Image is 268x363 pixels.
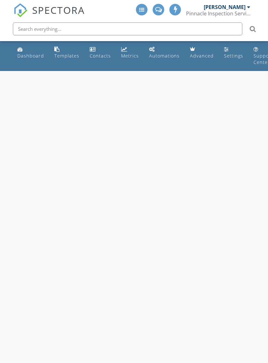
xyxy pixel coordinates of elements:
[224,53,243,59] div: Settings
[204,4,246,10] div: [PERSON_NAME]
[17,53,44,59] div: Dashboard
[121,53,139,59] div: Metrics
[15,44,47,62] a: Dashboard
[32,3,85,17] span: SPECTORA
[87,44,113,62] a: Contacts
[13,9,85,22] a: SPECTORA
[54,53,79,59] div: Templates
[187,44,216,62] a: Advanced
[52,44,82,62] a: Templates
[186,10,250,17] div: Pinnacle Inspection Services
[190,53,214,59] div: Advanced
[119,44,141,62] a: Metrics
[13,22,242,35] input: Search everything...
[13,3,28,17] img: The Best Home Inspection Software - Spectora
[221,44,246,62] a: Settings
[90,53,111,59] div: Contacts
[147,44,182,62] a: Automations (Advanced)
[149,53,180,59] div: Automations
